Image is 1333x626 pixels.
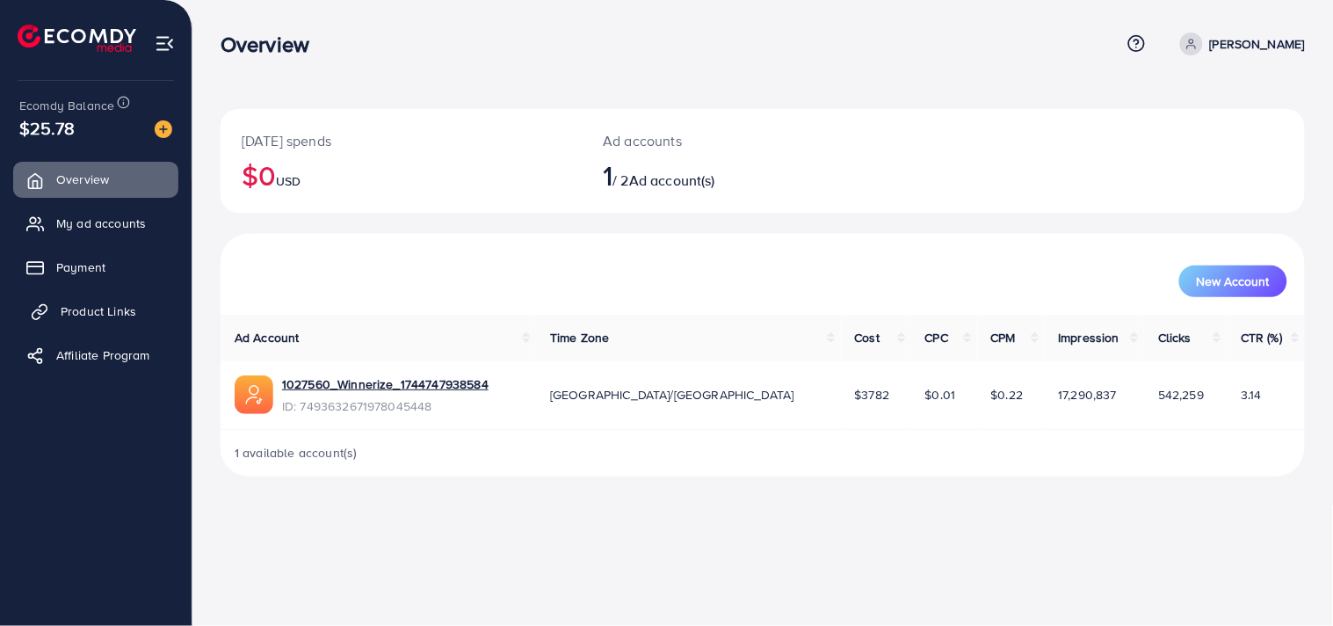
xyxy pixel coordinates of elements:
[13,162,178,197] a: Overview
[603,155,612,195] span: 1
[276,172,301,190] span: USD
[1197,275,1270,288] span: New Account
[155,33,175,54] img: menu
[56,215,146,232] span: My ad accounts
[155,120,172,138] img: image
[603,158,832,192] h2: / 2
[550,386,794,404] span: [GEOGRAPHIC_DATA]/[GEOGRAPHIC_DATA]
[13,250,178,285] a: Payment
[603,130,832,151] p: Ad accounts
[13,338,178,373] a: Affiliate Program
[1158,386,1204,404] span: 542,259
[242,130,561,151] p: [DATE] spends
[1179,266,1287,297] button: New Account
[235,375,273,414] img: ic-ads-acc.e4c84228.svg
[1059,386,1118,404] span: 17,290,837
[235,329,300,346] span: Ad Account
[855,386,890,404] span: $3782
[991,386,1024,404] span: $0.22
[18,25,136,52] img: logo
[282,397,489,415] span: ID: 7493632671978045448
[19,97,114,114] span: Ecomdy Balance
[1158,329,1192,346] span: Clicks
[925,386,956,404] span: $0.01
[855,329,880,346] span: Cost
[56,171,109,188] span: Overview
[550,329,609,346] span: Time Zone
[61,302,136,320] span: Product Links
[221,32,323,57] h3: Overview
[13,206,178,241] a: My ad accounts
[56,258,105,276] span: Payment
[13,294,178,329] a: Product Links
[1210,33,1305,55] p: [PERSON_NAME]
[56,346,150,364] span: Affiliate Program
[925,329,948,346] span: CPC
[235,444,358,462] span: 1 available account(s)
[1241,386,1262,404] span: 3.14
[242,158,561,192] h2: $0
[1059,329,1120,346] span: Impression
[19,115,75,141] span: $25.78
[1241,329,1282,346] span: CTR (%)
[629,171,715,190] span: Ad account(s)
[1173,33,1305,55] a: [PERSON_NAME]
[282,375,489,393] a: 1027560_Winnerize_1744747938584
[991,329,1016,346] span: CPM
